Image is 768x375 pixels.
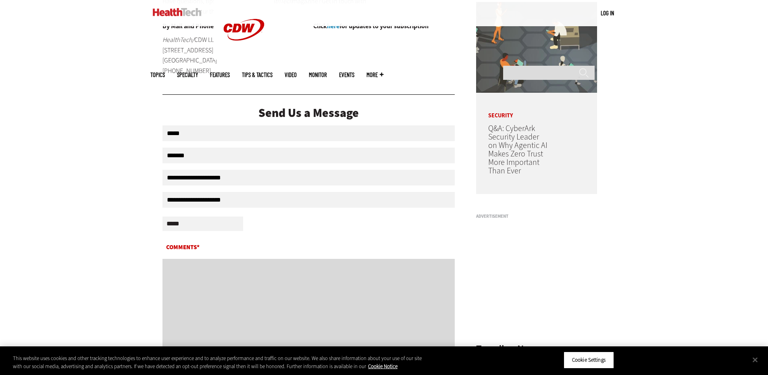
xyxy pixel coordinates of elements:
[488,123,547,176] a: Q&A: CyberArk Security Leader on Why Agentic AI Makes Zero Trust More Important Than Ever
[285,72,297,78] a: Video
[476,222,597,323] iframe: advertisement
[162,107,455,119] div: Send Us a Message
[601,9,614,17] div: User menu
[214,53,274,62] a: CDW
[13,354,423,370] div: This website uses cookies and other tracking technologies to enhance user experience and to analy...
[242,72,273,78] a: Tips & Tactics
[153,8,202,16] img: Home
[746,351,764,369] button: Close
[564,352,614,369] button: Cookie Settings
[339,72,354,78] a: Events
[476,344,597,354] h3: Trending Now
[210,72,230,78] a: Features
[601,9,614,17] a: Log in
[177,72,198,78] span: Specialty
[366,72,383,78] span: More
[150,72,165,78] span: Topics
[476,101,561,119] p: Security
[162,242,455,255] label: Comments*
[476,214,597,219] h3: Advertisement
[309,72,327,78] a: MonITor
[368,363,398,370] a: More information about your privacy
